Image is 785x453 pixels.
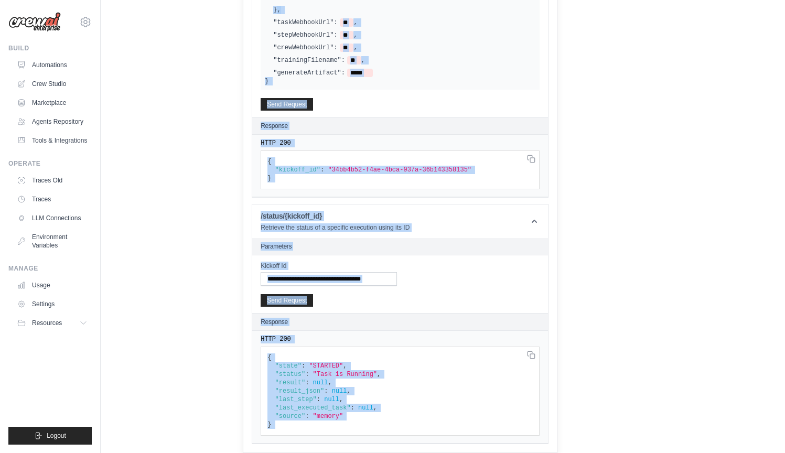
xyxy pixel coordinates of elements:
a: Traces [13,191,92,208]
div: Manage [8,264,92,273]
span: "last_executed_task" [275,404,351,412]
span: , [361,56,365,64]
span: : [305,379,309,386]
span: , [377,371,381,378]
span: "kickoff_id" [275,166,320,174]
span: : [317,396,320,403]
span: "result_json" [275,387,325,395]
pre: HTTP 200 [261,335,540,343]
span: "status" [275,371,306,378]
a: LLM Connections [13,210,92,226]
a: Usage [13,277,92,294]
img: Logo [8,12,61,32]
span: : [351,404,354,412]
span: Logout [47,432,66,440]
label: "crewWebhookUrl": [273,44,337,52]
span: "state" [275,362,302,370]
span: "34bb4b52-f4ae-4bca-937a-36b143358135" [328,166,471,174]
button: Resources [13,315,92,331]
h2: Parameters [261,242,540,251]
span: { [267,158,271,165]
span: null [324,396,339,403]
span: , [353,44,357,52]
span: , [347,387,350,395]
span: : [305,371,309,378]
span: null [358,404,373,412]
h2: Response [261,318,288,326]
a: Tools & Integrations [13,132,92,149]
span: , [353,31,357,39]
span: : [305,413,309,420]
a: Automations [13,57,92,73]
button: Send Request [261,294,313,307]
span: } [267,421,271,428]
span: "Task is Running" [313,371,377,378]
span: "result" [275,379,306,386]
a: Crew Studio [13,75,92,92]
span: , [373,404,377,412]
label: "trainingFilename": [273,56,345,64]
div: Operate [8,159,92,168]
span: , [277,6,281,14]
span: : [320,166,324,174]
label: "taskWebhookUrl": [273,18,337,27]
button: Send Request [261,98,313,111]
label: "stepWebhookUrl": [273,31,337,39]
span: , [339,396,343,403]
div: Build [8,44,92,52]
p: Retrieve the status of a specific execution using its ID [261,223,410,232]
label: "generateArtifact": [273,69,345,77]
span: { [267,354,271,361]
a: Agents Repository [13,113,92,130]
span: "last_step" [275,396,317,403]
span: } [267,175,271,182]
span: "STARTED" [309,362,343,370]
span: , [353,18,357,27]
span: : [302,362,305,370]
span: null [332,387,347,395]
pre: HTTP 200 [261,139,540,147]
span: , [343,362,347,370]
a: Marketplace [13,94,92,111]
span: "source" [275,413,306,420]
a: Environment Variables [13,229,92,254]
a: Traces Old [13,172,92,189]
h2: Response [261,122,288,130]
label: Kickoff Id [261,262,397,270]
span: , [328,379,331,386]
span: } [273,6,277,14]
span: null [313,379,328,386]
span: : [324,387,328,395]
span: } [265,78,268,85]
h1: /status/{kickoff_id} [261,211,410,221]
button: Logout [8,427,92,445]
span: "memory" [313,413,343,420]
span: Resources [32,319,62,327]
a: Settings [13,296,92,312]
